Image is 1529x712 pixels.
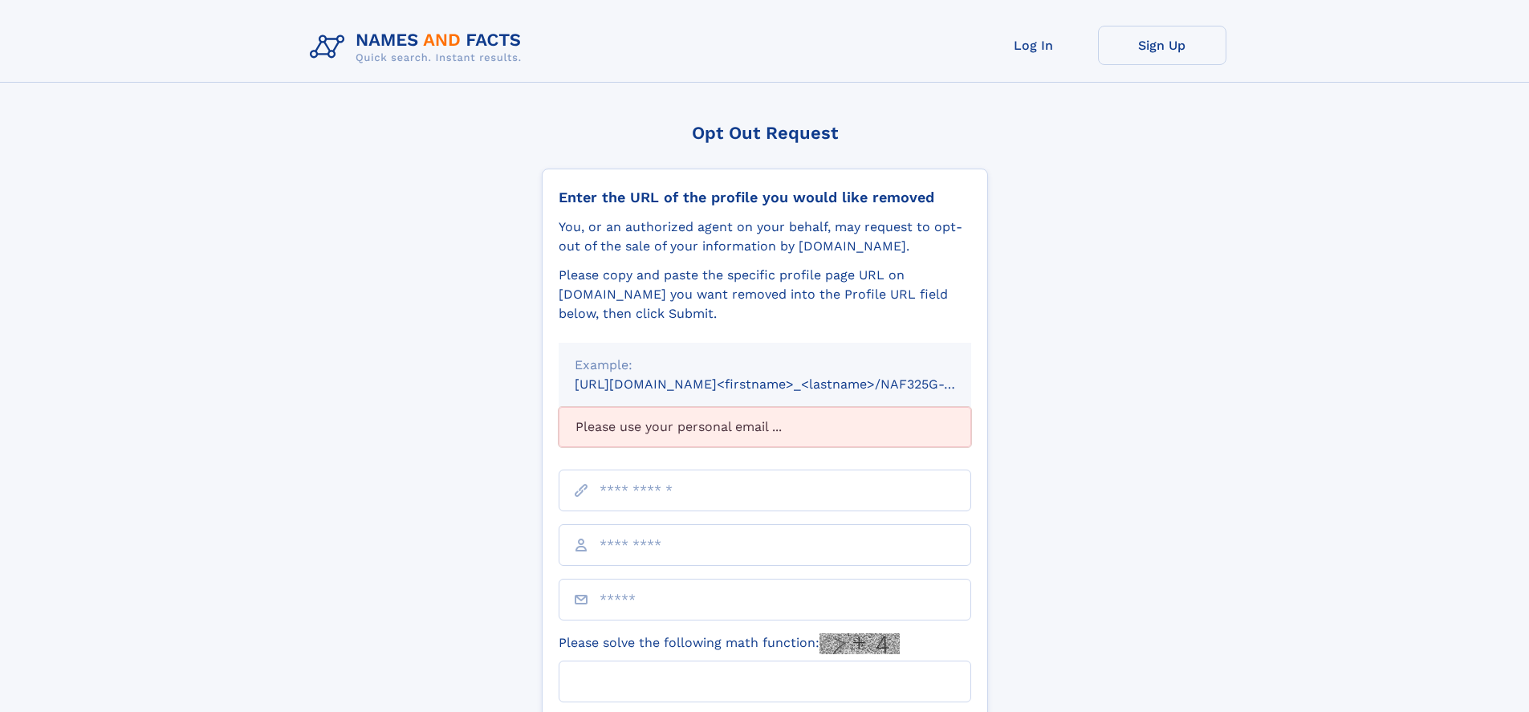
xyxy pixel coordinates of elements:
a: Log In [970,26,1098,65]
label: Please solve the following math function: [559,633,900,654]
img: Logo Names and Facts [303,26,535,69]
small: [URL][DOMAIN_NAME]<firstname>_<lastname>/NAF325G-xxxxxxxx [575,376,1002,392]
div: You, or an authorized agent on your behalf, may request to opt-out of the sale of your informatio... [559,218,971,256]
div: Enter the URL of the profile you would like removed [559,189,971,206]
div: Opt Out Request [542,123,988,143]
div: Example: [575,356,955,375]
a: Sign Up [1098,26,1226,65]
div: Please use your personal email ... [559,407,971,447]
div: Please copy and paste the specific profile page URL on [DOMAIN_NAME] you want removed into the Pr... [559,266,971,323]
